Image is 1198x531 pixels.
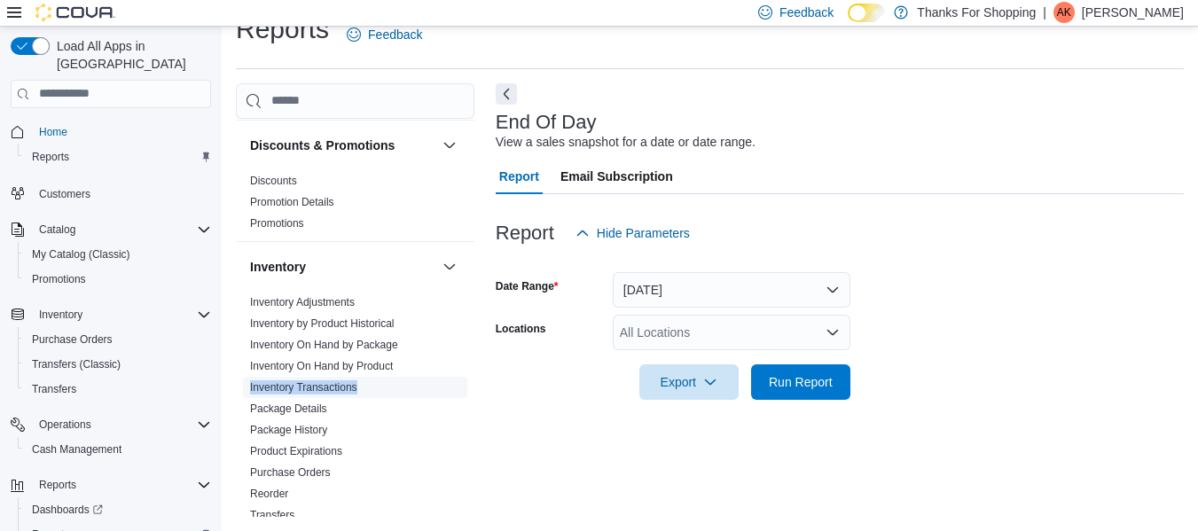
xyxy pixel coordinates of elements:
span: Customers [32,182,211,204]
a: Inventory Transactions [250,381,357,394]
span: Transfers [25,379,211,400]
button: Transfers [18,377,218,402]
a: Inventory On Hand by Product [250,360,393,372]
span: Promotions [32,272,86,286]
span: Promotions [250,216,304,230]
span: Dark Mode [848,22,849,23]
span: Email Subscription [560,159,673,194]
button: Catalog [4,217,218,242]
button: Open list of options [826,325,840,340]
a: Promotions [25,269,93,290]
span: Inventory Adjustments [250,295,355,309]
h1: Reports [236,12,329,47]
button: Reports [18,144,218,169]
a: Purchase Orders [25,329,120,350]
span: Feedback [368,26,422,43]
span: Discounts [250,174,297,188]
span: Purchase Orders [32,332,113,347]
p: | [1043,2,1046,23]
a: Home [32,121,74,143]
span: Transfers (Classic) [32,357,121,371]
a: Inventory by Product Historical [250,317,395,330]
a: Discounts [250,175,297,187]
span: Inventory [32,304,211,325]
button: Inventory [439,256,460,277]
a: Inventory On Hand by Package [250,339,398,351]
button: My Catalog (Classic) [18,242,218,267]
button: Transfers (Classic) [18,352,218,377]
span: Reports [32,474,211,496]
button: Next [496,83,517,105]
button: [DATE] [613,272,850,308]
button: Operations [4,412,218,437]
a: Promotions [250,217,304,230]
a: Transfers [250,509,294,521]
span: Promotions [25,269,211,290]
a: Product Expirations [250,445,342,457]
a: Package History [250,424,327,436]
span: Cash Management [25,439,211,460]
span: Load All Apps in [GEOGRAPHIC_DATA] [50,37,211,73]
span: Transfers [250,508,294,522]
button: Cash Management [18,437,218,462]
button: Reports [4,472,218,497]
a: Promotion Details [250,196,334,208]
span: Catalog [32,219,211,240]
a: Transfers [25,379,83,400]
h3: Discounts & Promotions [250,137,395,154]
a: Feedback [340,17,429,52]
span: AK [1057,2,1071,23]
span: Home [32,121,211,143]
span: Inventory On Hand by Product [250,359,393,373]
span: Export [650,364,728,400]
a: Purchase Orders [250,466,331,479]
a: My Catalog (Classic) [25,244,137,265]
button: Home [4,119,218,144]
span: Inventory On Hand by Package [250,338,398,352]
span: Home [39,125,67,139]
span: Purchase Orders [250,465,331,480]
span: Inventory [39,308,82,322]
button: Customers [4,180,218,206]
span: Dashboards [25,499,211,520]
span: Reports [32,150,69,164]
span: Reports [39,478,76,492]
span: Reports [25,146,211,168]
input: Dark Mode [848,4,885,22]
span: Customers [39,187,90,201]
span: Cash Management [32,442,121,457]
a: Package Details [250,402,327,415]
span: My Catalog (Classic) [25,244,211,265]
h3: End Of Day [496,112,597,133]
button: Operations [32,414,98,435]
button: Export [639,364,739,400]
button: Promotions [18,267,218,292]
span: Package Details [250,402,327,416]
button: Discounts & Promotions [250,137,435,154]
button: Inventory [4,302,218,327]
button: Purchase Orders [18,327,218,352]
span: Operations [32,414,211,435]
p: [PERSON_NAME] [1082,2,1184,23]
span: Run Report [769,373,833,391]
span: My Catalog (Classic) [32,247,130,262]
span: Catalog [39,223,75,237]
label: Locations [496,322,546,336]
span: Purchase Orders [25,329,211,350]
span: Feedback [779,4,834,21]
button: Reports [32,474,83,496]
button: Discounts & Promotions [439,135,460,156]
h3: Inventory [250,258,306,276]
span: Transfers (Classic) [25,354,211,375]
button: Hide Parameters [568,215,697,251]
a: Inventory Adjustments [250,296,355,308]
div: Anya Kinzel-Cadrin [1053,2,1075,23]
button: Inventory [250,258,435,276]
span: Report [499,159,539,194]
a: Dashboards [18,497,218,522]
span: Inventory by Product Historical [250,316,395,331]
div: View a sales snapshot for a date or date range. [496,133,756,152]
span: Promotion Details [250,195,334,209]
a: Reports [25,146,76,168]
label: Date Range [496,279,559,293]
